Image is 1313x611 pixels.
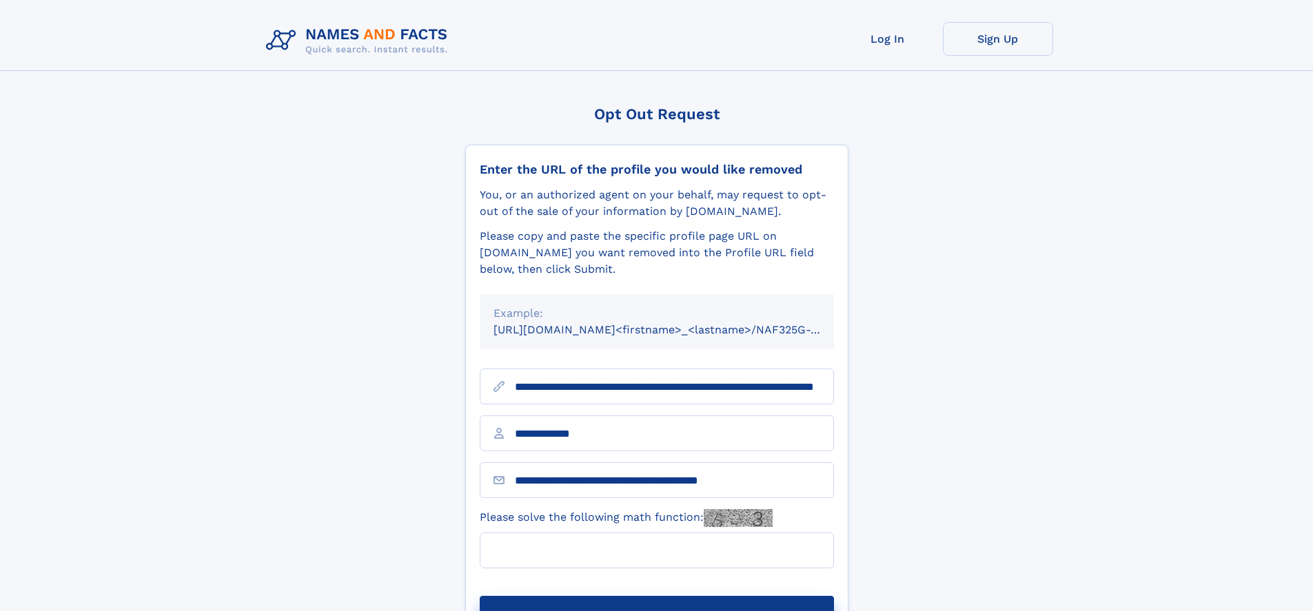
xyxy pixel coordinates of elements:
[493,323,860,336] small: [URL][DOMAIN_NAME]<firstname>_<lastname>/NAF325G-xxxxxxxx
[465,105,848,123] div: Opt Out Request
[493,305,820,322] div: Example:
[833,22,943,56] a: Log In
[943,22,1053,56] a: Sign Up
[480,509,773,527] label: Please solve the following math function:
[261,22,459,59] img: Logo Names and Facts
[480,228,834,278] div: Please copy and paste the specific profile page URL on [DOMAIN_NAME] you want removed into the Pr...
[480,187,834,220] div: You, or an authorized agent on your behalf, may request to opt-out of the sale of your informatio...
[480,162,834,177] div: Enter the URL of the profile you would like removed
